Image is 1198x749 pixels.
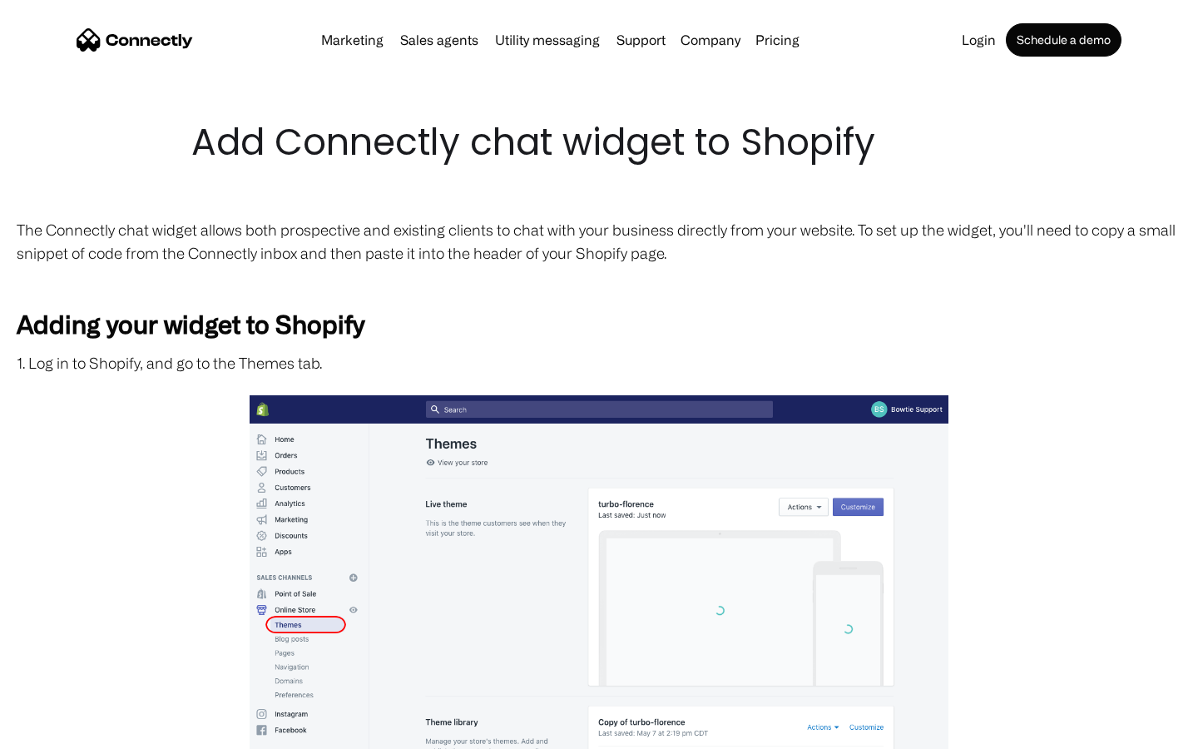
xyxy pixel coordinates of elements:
[1006,23,1121,57] a: Schedule a demo
[33,720,100,743] ul: Language list
[955,33,1002,47] a: Login
[191,117,1007,168] h1: Add Connectly chat widget to Shopify
[17,310,364,338] strong: Adding your widget to Shopify
[17,218,1181,265] p: The Connectly chat widget allows both prospective and existing clients to chat with your business...
[394,33,485,47] a: Sales agents
[314,33,390,47] a: Marketing
[17,720,100,743] aside: Language selected: English
[17,351,1181,374] p: 1. Log in to Shopify, and go to the Themes tab.
[681,28,740,52] div: Company
[610,33,672,47] a: Support
[488,33,606,47] a: Utility messaging
[749,33,806,47] a: Pricing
